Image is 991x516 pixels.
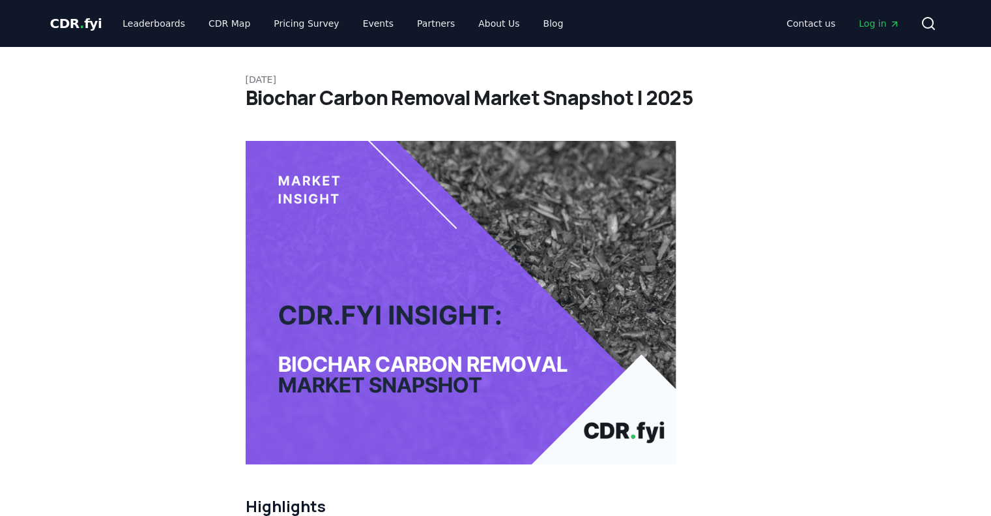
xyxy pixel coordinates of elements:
[79,16,84,31] span: .
[263,12,349,35] a: Pricing Survey
[112,12,573,35] nav: Main
[50,14,102,33] a: CDR.fyi
[246,73,746,86] p: [DATE]
[246,141,677,464] img: blog post image
[198,12,261,35] a: CDR Map
[776,12,910,35] nav: Main
[112,12,195,35] a: Leaderboards
[246,86,746,110] h1: Biochar Carbon Removal Market Snapshot | 2025
[50,16,102,31] span: CDR fyi
[533,12,574,35] a: Blog
[468,12,530,35] a: About Us
[407,12,465,35] a: Partners
[859,17,899,30] span: Log in
[848,12,910,35] a: Log in
[352,12,404,35] a: Events
[776,12,846,35] a: Contact us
